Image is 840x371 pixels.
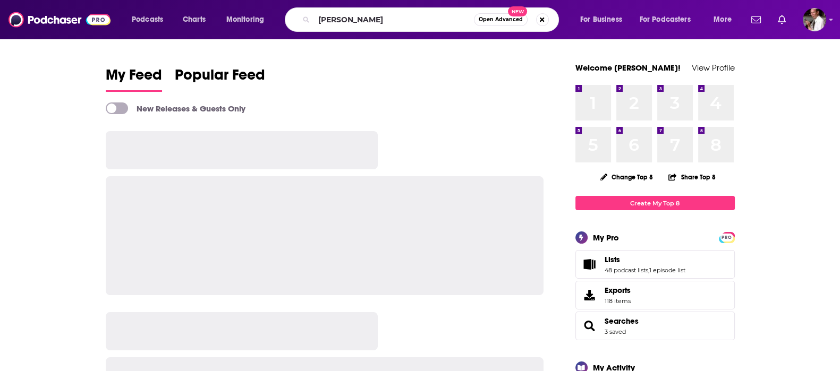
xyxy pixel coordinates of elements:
span: PRO [720,234,733,241]
a: View Profile [692,63,735,73]
span: Lists [575,250,735,279]
span: Searches [575,312,735,340]
span: Exports [605,286,631,295]
a: Show notifications dropdown [747,11,765,29]
button: open menu [124,11,177,28]
span: Exports [579,288,600,303]
span: Monitoring [226,12,264,27]
div: Search podcasts, credits, & more... [295,7,569,32]
button: open menu [573,11,635,28]
a: Searches [579,318,600,333]
a: Lists [579,257,600,272]
button: open menu [633,11,706,28]
span: Popular Feed [175,66,265,90]
span: For Podcasters [640,12,691,27]
span: For Business [580,12,622,27]
button: Change Top 8 [594,170,660,184]
a: Welcome [PERSON_NAME]! [575,63,681,73]
span: Logged in as Quarto [803,8,826,31]
img: Podchaser - Follow, Share and Rate Podcasts [9,10,111,30]
a: My Feed [106,66,162,92]
button: Share Top 8 [668,167,716,187]
span: Open Advanced [479,17,523,22]
a: Charts [176,11,212,28]
button: open menu [706,11,745,28]
span: New [508,6,527,16]
span: 118 items [605,297,631,305]
a: 48 podcast lists [605,266,648,274]
button: open menu [219,11,278,28]
a: PRO [720,233,733,241]
a: 3 saved [605,328,626,335]
span: More [714,12,732,27]
a: Searches [605,316,639,326]
a: Popular Feed [175,66,265,92]
span: Charts [183,12,206,27]
span: Lists [605,255,620,264]
a: 1 episode list [649,266,685,274]
input: Search podcasts, credits, & more... [314,11,474,28]
span: Podcasts [132,12,163,27]
a: Create My Top 8 [575,196,735,210]
span: , [648,266,649,274]
a: Exports [575,281,735,309]
a: Lists [605,255,685,264]
a: Show notifications dropdown [774,11,790,29]
span: My Feed [106,66,162,90]
div: My Pro [593,232,619,243]
img: User Profile [803,8,826,31]
a: New Releases & Guests Only [106,102,245,114]
button: Show profile menu [803,8,826,31]
button: Open AdvancedNew [474,13,528,26]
